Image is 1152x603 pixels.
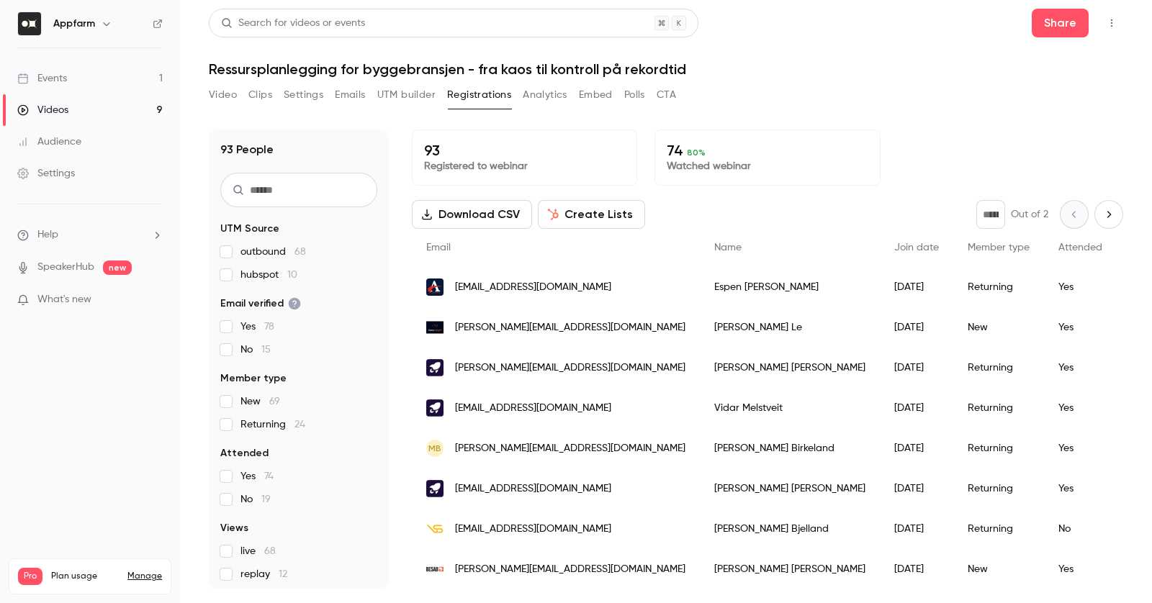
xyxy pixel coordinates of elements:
div: [PERSON_NAME] Birkeland [700,428,880,468]
span: replay [240,567,287,581]
button: Registrations [447,83,511,106]
button: Embed [579,83,613,106]
button: Settings [284,83,323,106]
span: 78 [264,322,274,332]
li: help-dropdown-opener [17,227,163,242]
span: [PERSON_NAME][EMAIL_ADDRESS][DOMAIN_NAME] [455,361,685,376]
button: Analytics [523,83,567,106]
span: [EMAIL_ADDRESS][DOMAIN_NAME] [455,481,611,497]
span: hubspot [240,268,297,282]
span: 68 [294,247,306,257]
div: [DATE] [880,549,953,589]
button: Emails [335,83,365,106]
div: Returning [953,468,1044,509]
span: Member type [968,242,1030,253]
img: vassbakk.no [426,520,444,538]
img: appfarm.io [426,399,444,417]
span: 80 % [687,148,706,158]
a: SpeakerHub [37,260,94,275]
img: Appfarm [18,12,41,35]
span: MB [428,442,441,455]
span: Yes [240,469,274,484]
span: What's new [37,292,91,307]
span: New [240,394,280,409]
div: [DATE] [880,388,953,428]
div: [DATE] [880,307,953,348]
div: Yes [1044,348,1117,388]
span: 74 [264,471,274,481]
button: CTA [657,83,676,106]
div: Returning [953,388,1044,428]
span: live [240,544,276,558]
p: Out of 2 [1011,207,1048,222]
span: No [240,343,271,357]
span: 12 [279,569,287,579]
img: deepinsight.io [426,319,444,336]
div: Search for videos or events [221,16,365,31]
p: Registered to webinar [424,159,625,173]
div: Audience [17,135,81,149]
span: Attended [220,446,269,461]
div: [PERSON_NAME] Le [700,307,880,348]
button: Video [209,83,237,106]
div: [DATE] [880,267,953,307]
div: Yes [1044,549,1117,589]
span: Name [714,242,742,253]
span: [EMAIL_ADDRESS][DOMAIN_NAME] [455,280,611,295]
span: UTM Source [220,222,279,236]
div: Returning [953,509,1044,549]
span: Attended [1058,242,1102,253]
a: Manage [127,571,162,582]
button: UTM builder [377,83,436,106]
span: No [240,492,271,507]
div: Yes [1044,428,1117,468]
span: [EMAIL_ADDRESS][DOMAIN_NAME] [455,522,611,537]
span: [PERSON_NAME][EMAIL_ADDRESS][DOMAIN_NAME] [455,441,685,456]
div: Vidar Melstveit [700,388,880,428]
div: New [953,549,1044,589]
h1: 93 People [220,141,274,158]
span: 10 [287,270,297,280]
span: new [103,260,132,275]
button: Top Bar Actions [1100,12,1123,35]
div: Settings [17,166,75,181]
span: 19 [261,494,271,504]
div: Returning [953,348,1044,388]
span: Views [220,521,248,535]
span: [EMAIL_ADDRESS][DOMAIN_NAME] [455,401,611,416]
div: No [1044,509,1117,549]
span: [PERSON_NAME][EMAIL_ADDRESS][DOMAIN_NAME] [455,320,685,335]
button: Clips [248,83,272,106]
button: Create Lists [538,200,645,229]
img: anlegg-ost.no [426,278,444,296]
div: Events [17,71,67,86]
p: 74 [667,142,868,159]
div: [DATE] [880,468,953,509]
div: [PERSON_NAME] [PERSON_NAME] [700,468,880,509]
div: Yes [1044,388,1117,428]
img: appfarm.io [426,480,444,497]
button: Next page [1094,200,1123,229]
span: [PERSON_NAME][EMAIL_ADDRESS][DOMAIN_NAME] [455,562,685,577]
div: New [953,307,1044,348]
p: Watched webinar [667,159,868,173]
div: Videos [17,103,68,117]
span: Pro [18,568,42,585]
div: Yes [1044,468,1117,509]
span: Yes [240,319,274,334]
img: appfarm.io [426,359,444,376]
div: Returning [953,267,1044,307]
div: Espen [PERSON_NAME] [700,267,880,307]
span: 24 [294,420,305,430]
span: Email verified [220,296,301,311]
p: 93 [424,142,625,159]
span: 69 [269,396,280,407]
div: [PERSON_NAME] Bjelland [700,509,880,549]
button: Download CSV [412,200,532,229]
span: Member type [220,371,287,386]
div: Returning [953,428,1044,468]
div: Yes [1044,307,1117,348]
button: Polls [624,83,645,106]
span: Help [37,227,58,242]
h6: Appfarm [53,17,95,31]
